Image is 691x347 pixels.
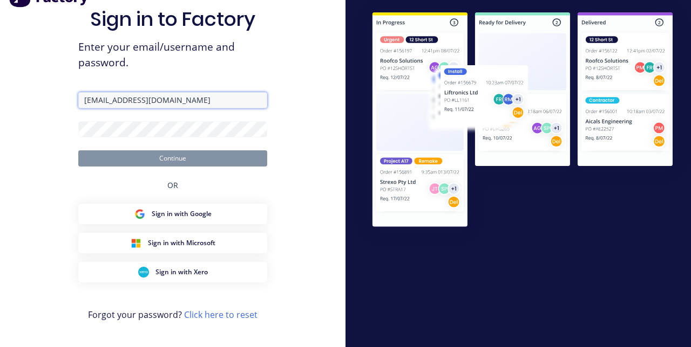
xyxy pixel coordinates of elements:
[78,92,267,108] input: Email/Username
[148,238,215,248] span: Sign in with Microsoft
[88,308,258,321] span: Forgot your password?
[78,262,267,282] button: Xero Sign inSign in with Xero
[78,39,267,71] span: Enter your email/username and password.
[78,233,267,253] button: Microsoft Sign inSign in with Microsoft
[184,309,258,321] a: Click here to reset
[131,238,141,248] img: Microsoft Sign in
[167,166,178,204] div: OR
[78,150,267,166] button: Continue
[134,209,145,219] img: Google Sign in
[138,267,149,277] img: Xero Sign in
[90,8,255,31] h1: Sign in to Factory
[78,204,267,224] button: Google Sign inSign in with Google
[152,209,212,219] span: Sign in with Google
[155,267,208,277] span: Sign in with Xero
